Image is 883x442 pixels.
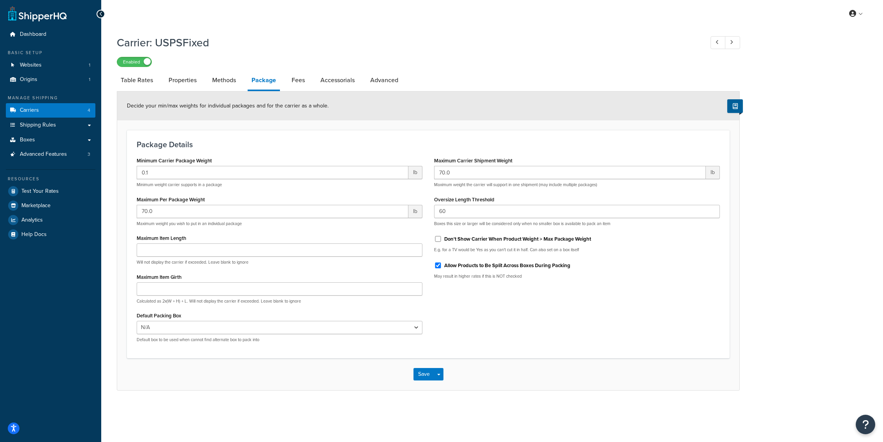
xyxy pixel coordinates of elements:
p: Maximum weight the carrier will support in one shipment (may include multiple packages) [434,182,720,188]
div: Manage Shipping [6,95,95,101]
li: Websites [6,58,95,72]
p: Minimum weight carrier supports in a package [137,182,422,188]
a: Next Record [725,36,740,49]
span: Analytics [21,217,43,224]
label: Minimum Carrier Package Weight [137,158,212,164]
span: 1 [89,62,90,69]
a: Carriers4 [6,103,95,118]
span: lb [408,205,422,218]
a: Analytics [6,213,95,227]
span: 4 [88,107,90,114]
label: Don't Show Carrier When Product Weight > Max Package Weight [444,236,591,243]
p: Maximum weight you wish to put in an individual package [137,221,422,227]
label: Allow Products to Be Split Across Boxes During Packing [444,262,570,269]
span: Carriers [20,107,39,114]
li: Carriers [6,103,95,118]
span: Boxes [20,137,35,143]
p: Will not display the carrier if exceeded. Leave blank to ignore [137,259,422,265]
a: Boxes [6,133,95,147]
span: 1 [89,76,90,83]
span: lb [706,166,720,179]
a: Methods [208,71,240,90]
label: Default Packing Box [137,313,181,319]
button: Open Resource Center [856,415,875,434]
label: Maximum Item Girth [137,274,181,280]
span: Help Docs [21,231,47,238]
span: Shipping Rules [20,122,56,129]
a: Websites1 [6,58,95,72]
span: lb [408,166,422,179]
span: Dashboard [20,31,46,38]
h1: Carrier: USPSFixed [117,35,696,50]
span: Test Your Rates [21,188,59,195]
span: Decide your min/max weights for individual packages and for the carrier as a whole. [127,102,329,110]
div: Basic Setup [6,49,95,56]
div: Resources [6,176,95,182]
a: Advanced Features3 [6,147,95,162]
a: Test Your Rates [6,184,95,198]
a: Origins1 [6,72,95,87]
a: Table Rates [117,71,157,90]
a: Package [248,71,280,91]
li: Origins [6,72,95,87]
h3: Package Details [137,140,720,149]
a: Dashboard [6,27,95,42]
span: Marketplace [21,203,51,209]
li: Advanced Features [6,147,95,162]
p: May result in higher rates if this is NOT checked [434,273,720,279]
button: Save [413,368,434,380]
p: Boxes this size or larger will be considered only when no smaller box is available to pack an item [434,221,720,227]
p: Calculated as 2x(W + H) + L. Will not display the carrier if exceeded. Leave blank to ignore [137,298,422,304]
a: Shipping Rules [6,118,95,132]
label: Enabled [117,57,151,67]
label: Maximum Item Length [137,235,186,241]
span: Advanced Features [20,151,67,158]
span: Origins [20,76,37,83]
a: Properties [165,71,201,90]
label: Maximum Carrier Shipment Weight [434,158,512,164]
label: Maximum Per Package Weight [137,197,205,203]
a: Advanced [366,71,402,90]
a: Marketplace [6,199,95,213]
a: Accessorials [317,71,359,90]
span: Websites [20,62,42,69]
p: Default box to be used when cannot find alternate box to pack into [137,337,422,343]
label: Oversize Length Threshold [434,197,494,203]
span: 3 [88,151,90,158]
p: E.g. for a TV would be Yes as you can't cut it in half. Can also set on a box itself [434,247,720,253]
a: Help Docs [6,227,95,241]
button: Show Help Docs [727,99,743,113]
a: Fees [288,71,309,90]
a: Previous Record [711,36,726,49]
